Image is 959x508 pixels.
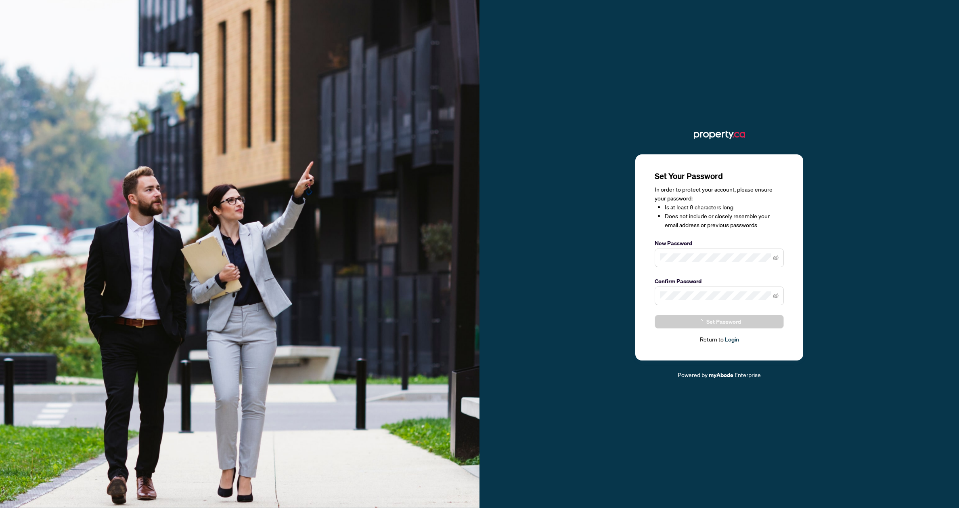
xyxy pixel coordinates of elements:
li: Does not include or closely resemble your email address or previous passwords [665,212,784,230]
div: Return to [655,335,784,344]
h3: Set Your Password [655,171,784,182]
li: Is at least 8 characters long [665,203,784,212]
label: Confirm Password [655,277,784,286]
button: Set Password [655,315,784,329]
span: Enterprise [735,371,761,378]
img: ma-logo [694,129,745,141]
span: eye-invisible [773,255,779,261]
a: myAbode [709,371,733,379]
a: Login [725,336,739,343]
label: New Password [655,239,784,248]
div: In order to protect your account, please ensure your password: [655,185,784,230]
span: eye-invisible [773,293,779,299]
span: Powered by [678,371,708,378]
